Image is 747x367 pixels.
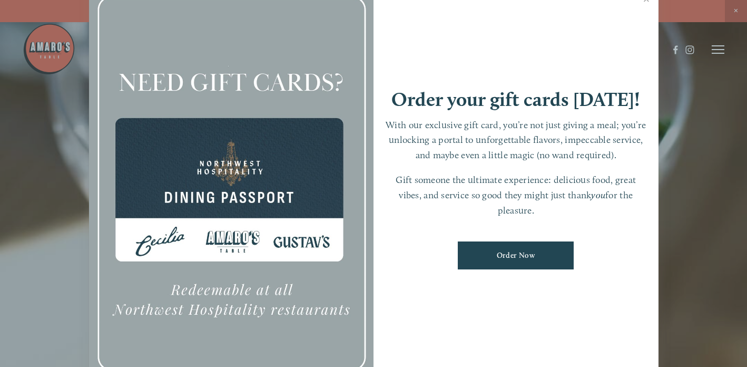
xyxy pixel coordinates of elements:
[591,189,605,200] em: you
[384,118,648,163] p: With our exclusive gift card, you’re not just giving a meal; you’re unlocking a portal to unforge...
[384,172,648,218] p: Gift someone the ultimate experience: delicious food, great vibes, and service so good they might...
[458,242,574,269] a: Order Now
[391,90,640,109] h1: Order your gift cards [DATE]!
